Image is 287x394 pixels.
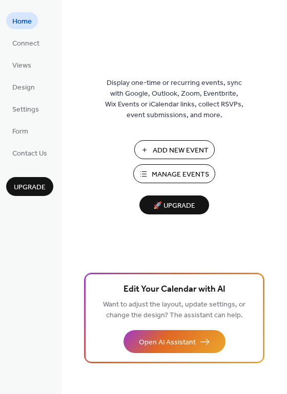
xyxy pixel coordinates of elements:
[6,144,53,161] a: Contact Us
[12,148,47,159] span: Contact Us
[12,38,39,49] span: Connect
[12,104,39,115] span: Settings
[134,140,215,159] button: Add New Event
[153,145,209,156] span: Add New Event
[14,182,46,193] span: Upgrade
[103,298,245,322] span: Want to adjust the layout, update settings, or change the design? The assistant can help.
[139,337,196,348] span: Open AI Assistant
[12,16,32,27] span: Home
[133,164,215,183] button: Manage Events
[139,195,209,214] button: 🚀 Upgrade
[12,82,35,93] span: Design
[6,78,41,95] a: Design
[6,122,34,139] a: Form
[6,56,37,73] a: Views
[12,60,31,71] span: Views
[124,330,225,353] button: Open AI Assistant
[6,177,53,196] button: Upgrade
[152,169,209,180] span: Manage Events
[105,78,243,121] span: Display one-time or recurring events, sync with Google, Outlook, Zoom, Eventbrite, Wix Events or ...
[6,12,38,29] a: Home
[6,100,45,117] a: Settings
[12,126,28,137] span: Form
[146,199,203,213] span: 🚀 Upgrade
[124,282,225,297] span: Edit Your Calendar with AI
[6,34,46,51] a: Connect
